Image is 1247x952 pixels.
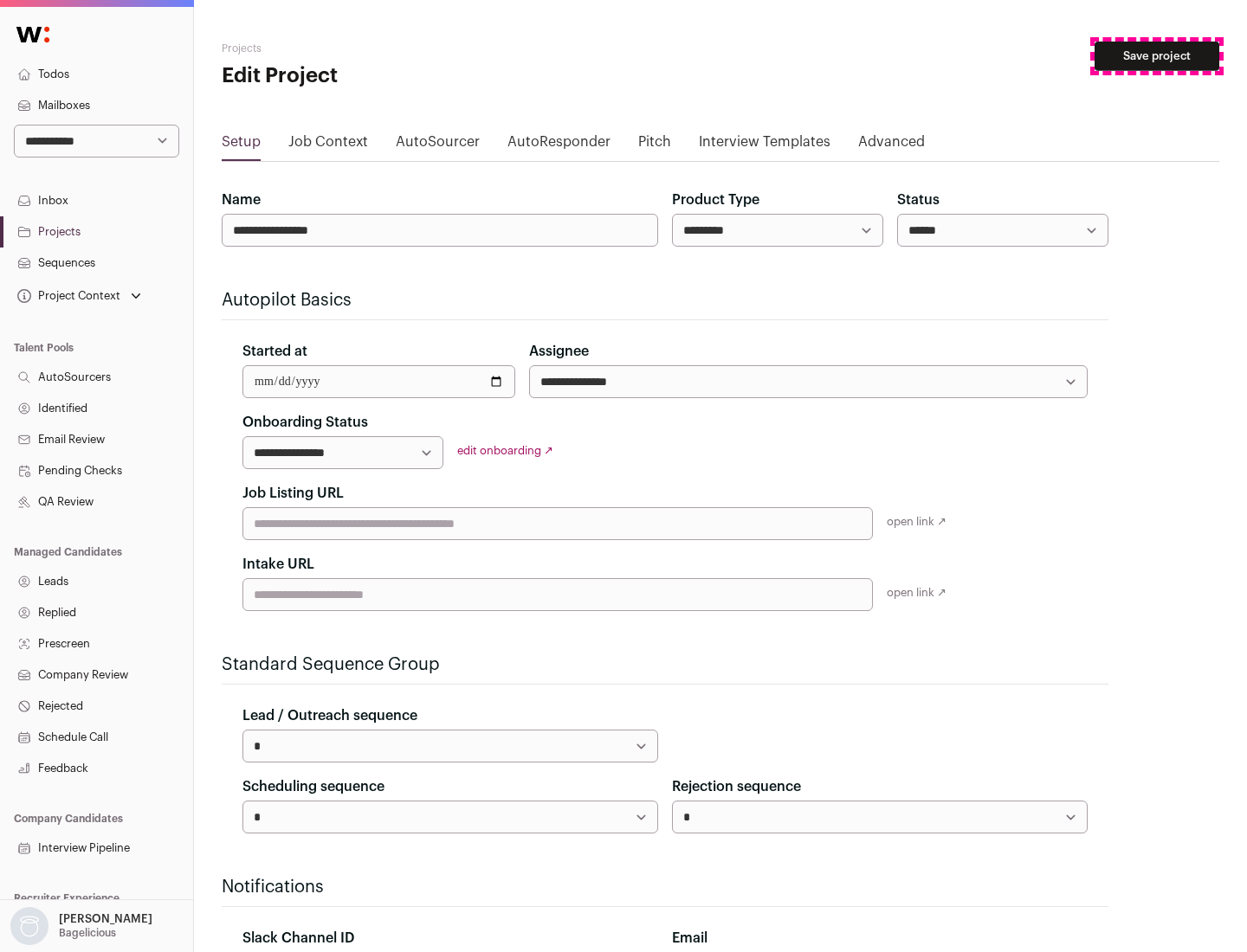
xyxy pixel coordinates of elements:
[242,554,314,575] label: Intake URL
[222,62,554,90] h1: Edit Project
[672,190,759,210] label: Product Type
[638,132,671,159] a: Pitch
[242,928,354,949] label: Slack Channel ID
[222,288,1108,312] h2: Autopilot Basics
[242,412,368,433] label: Onboarding Status
[222,132,261,159] a: Setup
[242,776,384,797] label: Scheduling sequence
[242,483,344,504] label: Job Listing URL
[7,17,59,52] img: Wellfound
[59,926,116,940] p: Bagelicious
[222,875,1108,899] h2: Notifications
[222,653,1108,677] h2: Standard Sequence Group
[288,132,368,159] a: Job Context
[59,912,152,926] p: [PERSON_NAME]
[242,341,307,362] label: Started at
[222,190,261,210] label: Name
[242,705,417,726] label: Lead / Outreach sequence
[699,132,830,159] a: Interview Templates
[457,445,553,456] a: edit onboarding ↗
[672,928,1088,949] div: Email
[14,289,120,303] div: Project Context
[858,132,925,159] a: Advanced
[529,341,589,362] label: Assignee
[7,907,156,945] button: Open dropdown
[1095,42,1219,71] button: Save project
[507,132,611,159] a: AutoResponder
[14,284,145,308] button: Open dropdown
[10,907,48,945] img: nopic.png
[897,190,940,210] label: Status
[672,776,801,797] label: Rejection sequence
[222,42,554,55] h2: Projects
[396,132,480,159] a: AutoSourcer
